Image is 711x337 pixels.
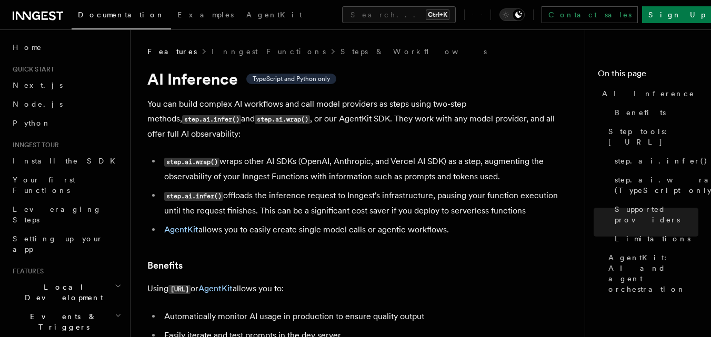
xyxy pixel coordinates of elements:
[161,154,568,184] li: wraps other AI SDKs (OpenAI, Anthropic, and Vercel AI SDK) as a step, augmenting the observabilit...
[610,200,698,229] a: Supported providers
[8,38,124,57] a: Home
[8,229,124,259] a: Setting up your app
[499,8,525,21] button: Toggle dark mode
[147,281,568,297] p: Using or allows you to:
[164,224,198,234] a: AgentKit
[161,309,568,324] li: Automatically monitor AI usage in production to ensure quality output
[8,307,124,336] button: Events & Triggers
[608,252,698,294] span: AgentKit: AI and agent orchestration
[542,6,638,23] a: Contact sales
[8,151,124,170] a: Install the SDK
[608,126,698,147] span: Step tools: [URL]
[13,176,75,195] span: Your first Functions
[240,3,308,28] a: AgentKit
[198,283,233,293] a: AgentKit
[168,285,191,294] code: [URL]
[8,267,44,275] span: Features
[177,11,234,19] span: Examples
[13,234,103,253] span: Setting up your app
[610,103,698,122] a: Benefits
[13,119,51,127] span: Python
[615,107,666,118] span: Benefits
[13,157,122,165] span: Install the SDK
[8,278,124,307] button: Local Development
[615,233,690,244] span: Limitations
[610,170,698,200] a: step.ai.wrap() (TypeScript only)
[147,69,568,88] h1: AI Inference
[182,115,241,124] code: step.ai.infer()
[8,311,115,332] span: Events & Triggers
[604,248,698,299] a: AgentKit: AI and agent orchestration
[13,205,102,224] span: Leveraging Steps
[255,115,310,124] code: step.ai.wrap()
[161,222,568,237] li: allows you to easily create single model calls or agentic workflows.
[610,151,698,170] a: step.ai.infer()
[161,188,568,218] li: offloads the inference request to Inngest's infrastructure, pausing your function execution until...
[8,65,54,74] span: Quick start
[164,192,223,201] code: step.ai.infer()
[72,3,171,29] a: Documentation
[342,6,456,23] button: Search...Ctrl+K
[171,3,240,28] a: Examples
[246,11,302,19] span: AgentKit
[8,170,124,200] a: Your first Functions
[8,95,124,114] a: Node.js
[598,67,698,84] h4: On this page
[13,100,63,108] span: Node.js
[253,75,330,83] span: TypeScript and Python only
[212,46,326,57] a: Inngest Functions
[610,229,698,248] a: Limitations
[598,84,698,103] a: AI Inference
[13,42,42,53] span: Home
[78,11,165,19] span: Documentation
[602,88,695,99] span: AI Inference
[164,158,219,167] code: step.ai.wrap()
[147,258,183,273] a: Benefits
[341,46,487,57] a: Steps & Workflows
[426,9,449,20] kbd: Ctrl+K
[615,156,708,166] span: step.ai.infer()
[147,46,197,57] span: Features
[8,200,124,229] a: Leveraging Steps
[8,114,124,132] a: Python
[8,76,124,95] a: Next.js
[13,81,63,89] span: Next.js
[8,282,115,303] span: Local Development
[615,204,698,225] span: Supported providers
[604,122,698,151] a: Step tools: [URL]
[147,97,568,141] p: You can build complex AI workflows and call model providers as steps using two-step methods, and ...
[8,141,59,149] span: Inngest tour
